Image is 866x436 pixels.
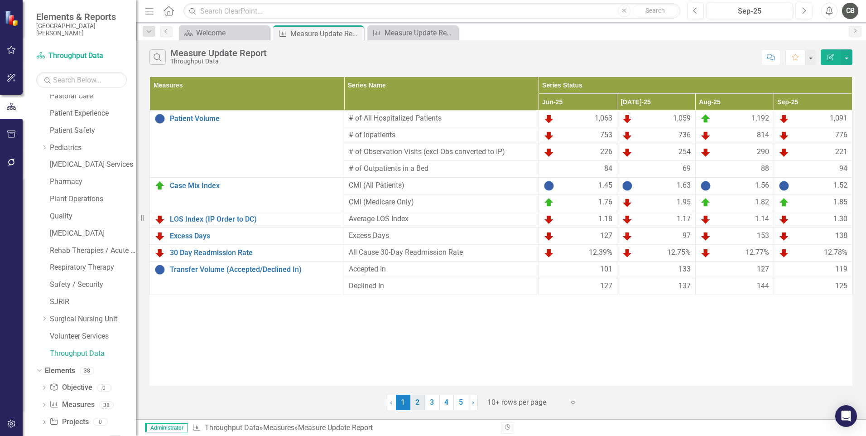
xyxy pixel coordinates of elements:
div: Measure Update Report [298,423,373,432]
a: Patient Experience [50,108,136,119]
a: Measure Update Report [370,27,456,39]
a: Welcome [181,27,267,39]
span: 1.95 [677,197,691,208]
button: Search [633,5,678,17]
td: Double-Click to Edit [539,245,617,262]
img: Below Plan [779,130,789,141]
img: Below Plan [779,113,789,124]
a: Throughput Data [205,423,260,432]
td: Double-Click to Edit [539,262,617,278]
span: 101 [600,264,612,275]
td: Double-Click to Edit [695,245,774,262]
button: CB [842,3,858,19]
a: 3 [425,395,439,410]
span: 1.52 [833,180,847,191]
a: Safety / Security [50,280,136,290]
img: Below Plan [622,113,633,124]
button: Sep-25 [707,3,793,19]
a: Projects [49,417,88,427]
a: Plant Operations [50,194,136,204]
img: Below Plan [544,147,554,158]
a: Throughput Data [36,51,127,61]
img: No Information [154,264,165,275]
a: Objective [49,383,92,393]
td: Double-Click to Edit [695,178,774,194]
span: 776 [835,130,847,141]
span: 144 [757,281,769,291]
td: Double-Click to Edit [617,194,695,211]
td: Double-Click to Edit [539,178,617,194]
td: Double-Click to Edit [539,127,617,144]
span: 125 [835,281,847,291]
td: Double-Click to Edit [695,262,774,278]
span: # of Inpatients [349,130,534,140]
td: Double-Click to Edit [344,111,539,127]
img: Below Plan [544,130,554,141]
td: Double-Click to Edit [774,127,852,144]
span: Declined In [349,281,534,291]
span: 127 [600,231,612,242]
td: Double-Click to Edit [344,178,539,194]
div: 0 [93,418,108,426]
span: 97 [683,231,691,242]
a: Quality [50,211,136,222]
span: Search [645,7,665,14]
img: Below Plan [622,130,633,141]
img: On Target [154,180,165,191]
img: Below Plan [622,147,633,158]
td: Double-Click to Edit Right Click for Context Menu [150,262,344,295]
a: Patient Volume [170,115,339,123]
img: Below Plan [700,231,711,242]
a: [MEDICAL_DATA] [50,228,136,239]
td: Double-Click to Edit [695,161,774,178]
div: Measure Update Report [170,48,267,58]
a: Throughput Data [50,349,136,359]
span: All Cause 30-Day Readmission Rate [349,247,534,258]
td: Double-Click to Edit [344,144,539,161]
img: Below Plan [622,197,633,208]
span: Excess Days [349,231,534,241]
div: Welcome [196,27,267,39]
span: 1.30 [833,214,847,225]
span: › [472,398,474,407]
span: 1,192 [751,113,769,124]
img: Below Plan [622,247,633,258]
td: Double-Click to Edit [774,211,852,228]
td: Double-Click to Edit [344,194,539,211]
td: Double-Click to Edit [539,144,617,161]
span: 226 [600,147,612,158]
span: 69 [683,164,691,174]
a: Transfer Volume (Accepted/Declined In) [170,266,339,274]
span: 153 [757,231,769,242]
div: 0 [97,384,111,392]
td: Double-Click to Edit Right Click for Context Menu [150,111,344,178]
img: Below Plan [700,214,711,225]
span: 736 [678,130,691,141]
span: 221 [835,147,847,158]
td: Double-Click to Edit [617,127,695,144]
span: CMI (Medicare Only) [349,197,534,208]
img: Below Plan [544,247,554,258]
small: [GEOGRAPHIC_DATA][PERSON_NAME] [36,22,127,37]
span: 1,059 [673,113,691,124]
span: 1.17 [677,214,691,225]
img: Below Plan [622,231,633,242]
span: 88 [761,164,769,174]
img: Below Plan [779,147,789,158]
td: Double-Click to Edit [695,228,774,245]
img: Below Plan [154,247,165,258]
span: 137 [678,281,691,291]
td: Double-Click to Edit [344,127,539,144]
span: 1.76 [598,197,612,208]
td: Double-Click to Edit [774,111,852,127]
a: Measures [263,423,294,432]
img: Below Plan [779,214,789,225]
div: Sep-25 [710,6,790,17]
a: Pediatrics [50,143,136,153]
a: Case Mix Index [170,182,339,190]
a: 2 [410,395,425,410]
span: # of Outpatients in a Bed [349,164,534,174]
td: Double-Click to Edit Right Click for Context Menu [150,211,344,228]
a: 30 Day Readmission Rate [170,249,339,257]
